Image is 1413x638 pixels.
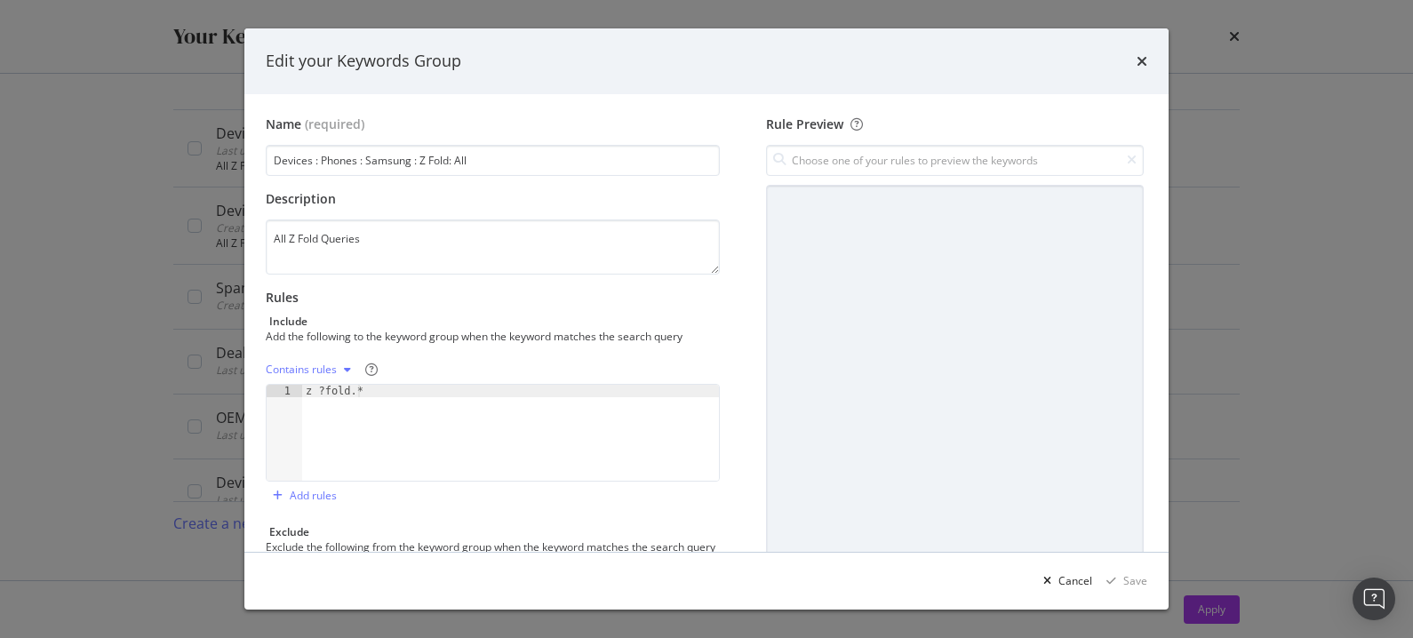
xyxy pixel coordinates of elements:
div: 1 [267,385,302,397]
textarea: All Z Fold Queries [266,219,720,275]
div: Rule Preview [766,116,1144,133]
button: Add rules [266,482,337,510]
div: Contains rules [266,364,337,375]
div: Include [269,314,307,329]
div: Edit your Keywords Group [266,50,461,73]
span: (required) [305,116,364,133]
div: Exclude the following from the keyword group when the keyword matches the search query [266,539,716,554]
div: Name [266,116,301,133]
div: times [1137,50,1147,73]
div: Exclude [269,524,309,539]
div: modal [244,28,1169,610]
button: Contains rules [266,355,358,384]
div: Add the following to the keyword group when the keyword matches the search query [266,329,716,344]
div: Description [266,190,720,208]
div: Cancel [1058,573,1092,588]
button: Save [1099,567,1147,595]
div: Add rules [290,488,337,503]
input: Enter a name [266,145,720,176]
div: Rules [266,289,720,307]
div: Open Intercom Messenger [1353,578,1395,620]
input: Choose one of your rules to preview the keywords [766,145,1144,176]
div: Save [1123,573,1147,588]
button: Cancel [1036,567,1092,595]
